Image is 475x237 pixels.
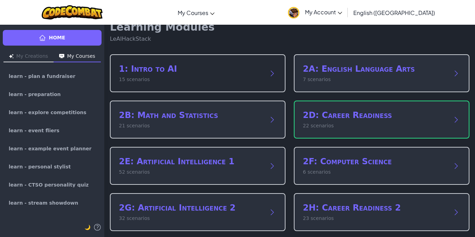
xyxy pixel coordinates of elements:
[119,122,263,129] p: 21 scenarios
[303,215,446,222] p: 23 scenarios
[3,51,54,62] button: My Creations
[110,21,215,33] h1: Learning Modules
[49,34,65,41] span: Home
[119,156,263,167] h2: 2E: Artificial Intelligence 1
[3,104,102,121] a: learn - explore competitions
[9,200,78,205] span: learn - stream showdown
[3,195,102,211] a: learn - stream showdown
[174,3,218,22] a: My Courses
[9,146,91,151] span: learn - example event planner
[178,9,208,16] span: My Courses
[353,9,435,16] span: English ([GEOGRAPHIC_DATA])
[119,63,263,74] h2: 1: Intro to AI
[284,1,346,23] a: My Account
[9,74,75,79] span: learn - plan a fundraiser
[303,202,446,213] h2: 2H: Career Readiness 2
[9,110,86,115] span: learn - explore competitions
[42,5,103,19] img: CodeCombat logo
[59,54,64,58] img: Icon
[3,140,102,157] a: learn - example event planner
[84,224,90,230] span: 🌙
[305,8,342,16] span: My Account
[84,223,90,231] button: 🌙
[9,128,59,133] span: learn - event fliers
[9,92,61,97] span: learn - preparation
[350,3,438,22] a: English ([GEOGRAPHIC_DATA])
[119,110,263,121] h2: 2B: Math and Statistics
[303,110,446,121] h2: 2D: Career Readiness
[110,35,215,43] p: LeAIHackStack
[3,213,102,229] a: learn - tortured poets
[9,54,14,58] img: Icon
[3,158,102,175] a: learn - personal stylist
[9,182,89,187] span: learn - CTSO personality quiz
[303,122,446,129] p: 22 scenarios
[303,168,446,176] p: 6 scenarios
[54,51,101,62] button: My Courses
[303,76,446,83] p: 7 scenarios
[119,76,263,83] p: 15 scenarios
[9,164,71,169] span: learn - personal stylist
[303,63,446,74] h2: 2A: English Language Arts
[3,68,102,85] a: learn - plan a fundraiser
[303,156,446,167] h2: 2F: Computer Science
[119,202,263,213] h2: 2G: Artificial Intelligence 2
[119,215,263,222] p: 32 scenarios
[3,30,102,46] a: Home
[288,7,299,18] img: avatar
[3,86,102,103] a: learn - preparation
[3,122,102,139] a: learn - event fliers
[3,176,102,193] a: learn - CTSO personality quiz
[119,168,263,176] p: 52 scenarios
